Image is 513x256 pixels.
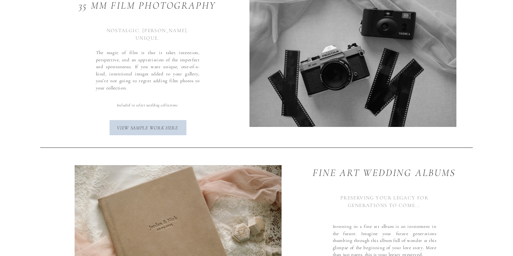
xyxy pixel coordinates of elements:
[96,49,200,92] p: The magic of film is that it takes intention, perspective, and an appreciation of the imperfect a...
[117,102,179,109] p: Included in select wedding collections
[113,124,182,130] a: view sample work here
[97,27,198,35] h2: nostalgic. [PERSON_NAME]. unique.
[334,194,435,209] h2: Preserving your legacy for generations to come...
[311,165,457,178] h1: Fine Art wedding Albums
